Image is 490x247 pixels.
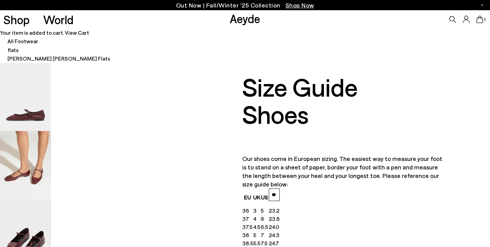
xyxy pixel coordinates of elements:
[7,38,38,44] a: All Footwear
[253,231,261,239] td: 5
[65,29,89,36] a: View Cart
[242,73,444,100] div: Size Guide
[261,231,269,239] td: 7
[7,55,110,62] span: [PERSON_NAME] [PERSON_NAME] Flats
[242,100,444,127] div: Shoes
[261,223,269,231] td: 6.5
[269,231,280,239] td: 24.3
[269,207,280,215] td: 23.2
[242,223,253,231] td: 37.5
[176,1,314,10] p: Out Now | Fall/Winter ‘25 Collection
[285,1,314,9] span: Navigate to /collections/new-in
[242,215,253,223] td: 37
[261,207,269,215] td: 5
[476,16,483,23] a: 0
[242,231,253,239] td: 38
[253,223,261,231] td: 4.5
[7,47,19,53] a: flats
[253,215,261,223] td: 4
[230,11,260,26] a: Aeyde
[253,188,261,207] th: UK
[269,215,280,223] td: 23.8
[242,154,444,188] p: Our shoes come in European sizing. The easiest way to measure your foot is to stand on a sheet of...
[261,188,269,207] th: US
[253,207,261,215] td: 3
[242,188,253,207] th: EU
[242,207,253,215] td: 36
[261,215,269,223] td: 6
[483,18,487,21] span: 0
[43,14,73,26] a: World
[3,14,30,26] a: Shop
[269,223,280,231] td: 24.0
